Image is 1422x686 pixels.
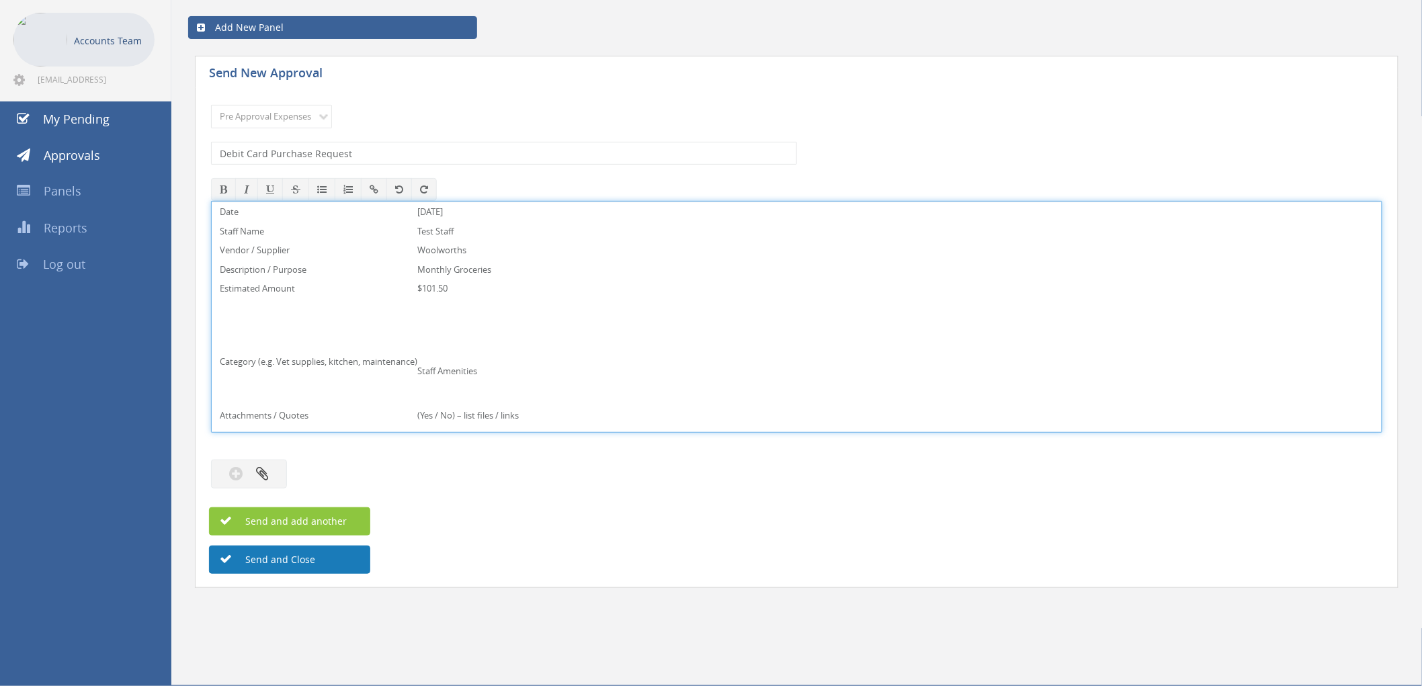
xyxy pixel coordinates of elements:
p: Description / Purpose [220,263,417,276]
input: Subject [211,142,797,165]
button: Bold [211,178,236,201]
span: Panels [44,183,81,199]
p: Staff Name [220,225,417,238]
button: Italic [235,178,258,201]
button: Underline [257,178,283,201]
p: Vendor / Supplier [220,244,417,257]
p: Monthly Groceries [417,263,519,276]
button: Unordered List [308,178,335,201]
span: My Pending [43,111,110,127]
h5: Send New Approval [209,67,444,83]
p: (Yes / No) – list files / links [417,409,519,422]
p: Category (e.g. Vet supplies, kitchen, maintenance) [220,355,417,368]
a: Add New Panel [188,16,477,39]
span: [EMAIL_ADDRESS][DOMAIN_NAME] [38,74,152,85]
span: Approvals [44,147,100,163]
button: Ordered List [335,178,362,201]
button: Insert / edit link [361,178,387,201]
p: [DATE] [417,206,519,218]
button: Undo [386,178,412,201]
span: Log out [43,256,85,272]
span: Send and add another [216,515,347,527]
p: Date [220,206,417,218]
button: Strikethrough [282,178,309,201]
p: Staff Amenities [417,365,477,378]
p: Accounts Team [74,32,148,49]
p: Estimated Amount [220,282,417,295]
button: Send and add another [209,507,370,535]
p: $101.50 [417,282,519,295]
button: Redo [411,178,437,201]
button: Send and Close [209,546,370,574]
p: Attachments / Quotes [220,409,417,422]
p: Test Staff [417,225,519,238]
p: Woolworths [417,244,519,257]
span: Reports [44,220,87,236]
